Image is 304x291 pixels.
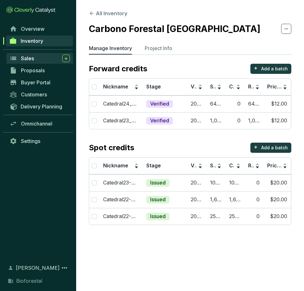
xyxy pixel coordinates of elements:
span: Committed [229,83,256,90]
button: +Add a batch [250,64,291,74]
a: Buyer Portal [6,77,73,88]
a: Proposals [6,65,73,76]
td: $20.00 [263,191,291,208]
a: Delivery Planning [6,101,73,112]
th: Stage [142,79,187,95]
p: + [254,64,258,73]
a: Overview [6,23,73,34]
a: Inventory [6,36,73,46]
span: Customers [21,91,47,98]
span: [PERSON_NAME] [16,264,60,272]
p: Catedral23_PR3 [103,117,139,124]
span: Proposals [21,67,45,74]
span: Vintage [191,83,210,90]
button: All Inventory [89,10,127,17]
td: 2023 [187,174,206,191]
p: Catedral22-PR1 [103,213,139,220]
td: 1,698 [225,191,244,208]
span: Omnichannel [21,120,52,127]
span: Sellable [210,162,230,169]
td: 2024 [187,95,206,112]
span: Stage [146,83,161,90]
td: 0 [244,174,263,191]
td: 1,698 [206,191,225,208]
span: Buyer Portal [21,79,50,86]
th: Stage [142,158,187,174]
p: Catedral22-PR2 [103,196,139,203]
td: 0 [225,112,244,129]
td: 101,330 [206,174,225,191]
td: 101,330 [225,174,244,191]
span: Committed [229,162,256,169]
p: Issued [150,196,166,203]
span: Price (USD) [267,162,296,169]
p: + [254,143,258,152]
span: Remaining [248,162,274,169]
td: $20.00 [263,208,291,225]
a: Settings [6,136,73,146]
h2: Carbono Forestal [GEOGRAPHIC_DATA] [89,22,261,36]
a: Sales [6,53,73,64]
span: Price (USD) [267,83,296,90]
p: Issued [150,179,166,186]
td: 25,082 [206,208,225,225]
td: 0 [244,208,263,225]
span: Inventory [21,38,43,44]
td: 64,842.88 [244,95,263,112]
span: Overview [21,26,44,32]
td: $12.00 [263,112,291,129]
p: Verified [150,100,169,107]
td: 0 [244,191,263,208]
p: Issued [150,213,166,220]
span: Bioforestal [16,277,42,285]
span: Nickname [103,162,128,169]
span: Nickname [103,83,128,90]
a: Customers [6,89,73,100]
p: Add a batch [261,145,288,151]
p: Verified [150,117,169,124]
span: Sales [21,55,34,61]
span: Delivery Planning [21,103,62,110]
td: $12.00 [263,95,291,112]
p: Catedral23-PR2 [103,179,139,186]
td: 1,083.46 [206,112,225,129]
td: 64,842.88 [206,95,225,112]
td: 2023 [187,112,206,129]
span: Remaining [248,83,274,90]
span: Sellable [210,83,230,90]
td: 1,083.46 [244,112,263,129]
td: 0 [225,95,244,112]
button: +Add a batch [250,143,291,153]
p: Manage Inventory [89,44,132,52]
td: 2022 [187,208,206,225]
td: $20.00 [263,174,291,191]
p: Add a batch [261,66,288,72]
p: Catedral24_PR3 [103,100,139,107]
p: Spot credits [89,143,134,153]
td: 25,082 [225,208,244,225]
span: Stage [146,162,161,169]
td: 2022 [187,191,206,208]
span: Vintage [191,162,210,169]
a: Omnichannel [6,118,73,129]
p: Forward credits [89,64,147,74]
span: Settings [21,138,40,144]
p: Project Info [145,44,172,52]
